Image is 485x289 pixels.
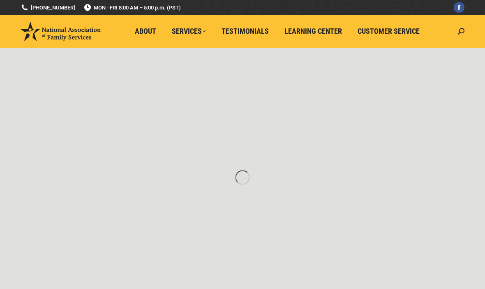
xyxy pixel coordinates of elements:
[135,27,156,36] span: About
[21,4,75,12] a: [PHONE_NUMBER]
[129,23,162,39] a: About
[222,27,269,36] span: Testimonials
[454,2,464,13] a: Facebook page opens in new window
[352,23,425,39] a: Customer Service
[83,4,181,12] span: MON - FRI 8:00 AM – 5:00 p.m. (PST)
[358,27,420,36] span: Customer Service
[216,23,275,39] a: Testimonials
[284,27,342,36] span: Learning Center
[279,23,348,39] a: Learning Center
[172,27,206,36] span: Services
[21,22,101,41] img: National Association of Family Services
